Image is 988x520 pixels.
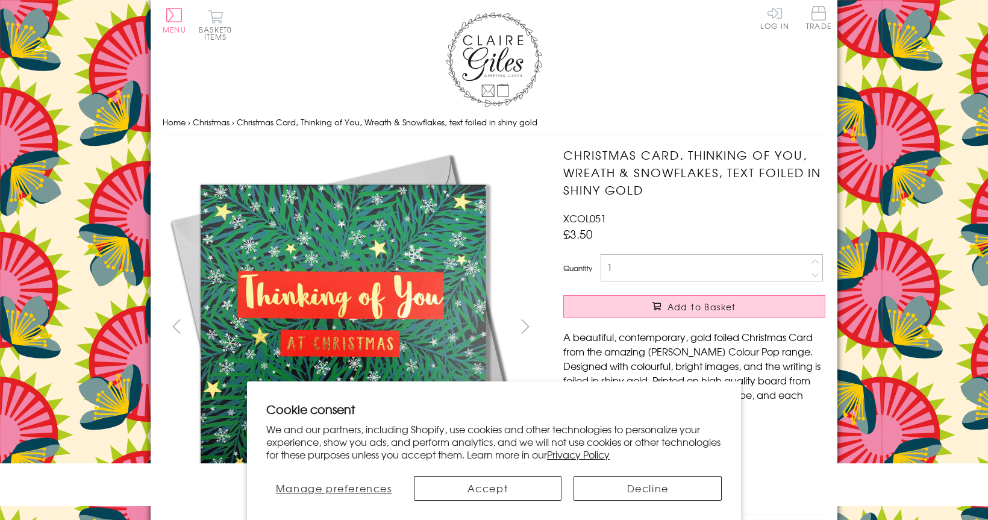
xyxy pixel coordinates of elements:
[204,24,232,42] span: 0 items
[806,6,831,30] span: Trade
[806,6,831,32] a: Trade
[163,8,186,33] button: Menu
[563,263,592,274] label: Quantity
[539,146,901,508] img: Christmas Card, Thinking of You, Wreath & Snowflakes, text foiled in shiny gold
[760,6,789,30] a: Log In
[163,24,186,35] span: Menu
[266,401,722,418] h2: Cookie consent
[163,110,825,135] nav: breadcrumbs
[163,313,190,340] button: prev
[563,146,825,198] h1: Christmas Card, Thinking of You, Wreath & Snowflakes, text foiled in shiny gold
[563,211,606,225] span: XCOL051
[199,10,232,40] button: Basket0 items
[163,146,524,508] img: Christmas Card, Thinking of You, Wreath & Snowflakes, text foiled in shiny gold
[563,225,593,242] span: £3.50
[276,481,392,495] span: Manage preferences
[547,447,610,462] a: Privacy Policy
[563,330,825,416] p: A beautiful, contemporary, gold foiled Christmas Card from the amazing [PERSON_NAME] Colour Pop r...
[446,12,542,107] img: Claire Giles Greetings Cards
[266,476,402,501] button: Manage preferences
[193,116,230,128] a: Christmas
[512,313,539,340] button: next
[574,476,722,501] button: Decline
[163,116,186,128] a: Home
[563,295,825,318] button: Add to Basket
[232,116,234,128] span: ›
[414,476,562,501] button: Accept
[237,116,537,128] span: Christmas Card, Thinking of You, Wreath & Snowflakes, text foiled in shiny gold
[668,301,736,313] span: Add to Basket
[188,116,190,128] span: ›
[266,423,722,460] p: We and our partners, including Shopify, use cookies and other technologies to personalize your ex...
